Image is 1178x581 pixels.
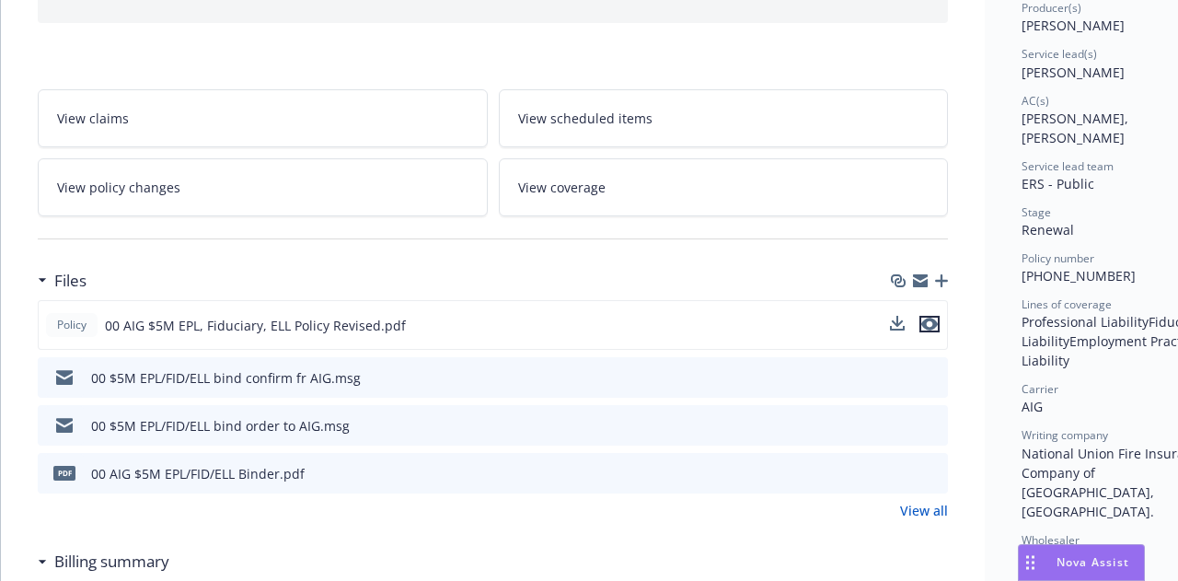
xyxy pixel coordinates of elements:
span: Carrier [1022,381,1058,397]
button: Nova Assist [1018,544,1145,581]
div: Billing summary [38,550,169,574]
span: Professional Liability [1022,313,1149,331]
span: View scheduled items [518,109,653,128]
div: 00 $5M EPL/FID/ELL bind confirm fr AIG.msg [91,368,361,388]
span: Policy number [1022,250,1094,266]
a: View scheduled items [499,89,949,147]
span: View coverage [518,178,606,197]
a: View coverage [499,158,949,216]
span: AC(s) [1022,93,1049,109]
span: 00 AIG $5M EPL, Fiduciary, ELL Policy Revised.pdf [105,316,406,335]
button: download file [890,316,905,335]
span: pdf [53,466,75,480]
h3: Billing summary [54,550,169,574]
span: Policy [53,317,90,333]
button: preview file [924,464,941,483]
button: download file [895,368,909,388]
button: preview file [919,316,940,335]
div: 00 AIG $5M EPL/FID/ELL Binder.pdf [91,464,305,483]
span: ERS - Public [1022,175,1094,192]
div: Drag to move [1019,545,1042,580]
span: Renewal [1022,221,1074,238]
span: [PHONE_NUMBER] [1022,267,1136,285]
span: View policy changes [57,178,180,197]
span: [PERSON_NAME] [1022,64,1125,81]
a: View policy changes [38,158,488,216]
button: download file [895,464,909,483]
span: Service lead team [1022,158,1114,174]
button: preview file [924,416,941,436]
button: download file [895,416,909,436]
button: preview file [924,368,941,388]
span: View claims [57,109,129,128]
span: Stage [1022,204,1051,220]
span: AIG [1022,398,1043,415]
span: Writing company [1022,427,1108,443]
span: Service lead(s) [1022,46,1097,62]
div: Files [38,269,87,293]
span: [PERSON_NAME], [PERSON_NAME] [1022,110,1132,146]
a: View all [900,501,948,520]
button: preview file [919,316,940,332]
a: View claims [38,89,488,147]
h3: Files [54,269,87,293]
span: Wholesaler [1022,532,1080,548]
span: [PERSON_NAME] [1022,17,1125,34]
div: 00 $5M EPL/FID/ELL bind order to AIG.msg [91,416,350,436]
span: Lines of coverage [1022,296,1112,312]
span: Nova Assist [1057,554,1129,570]
button: download file [890,316,905,331]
